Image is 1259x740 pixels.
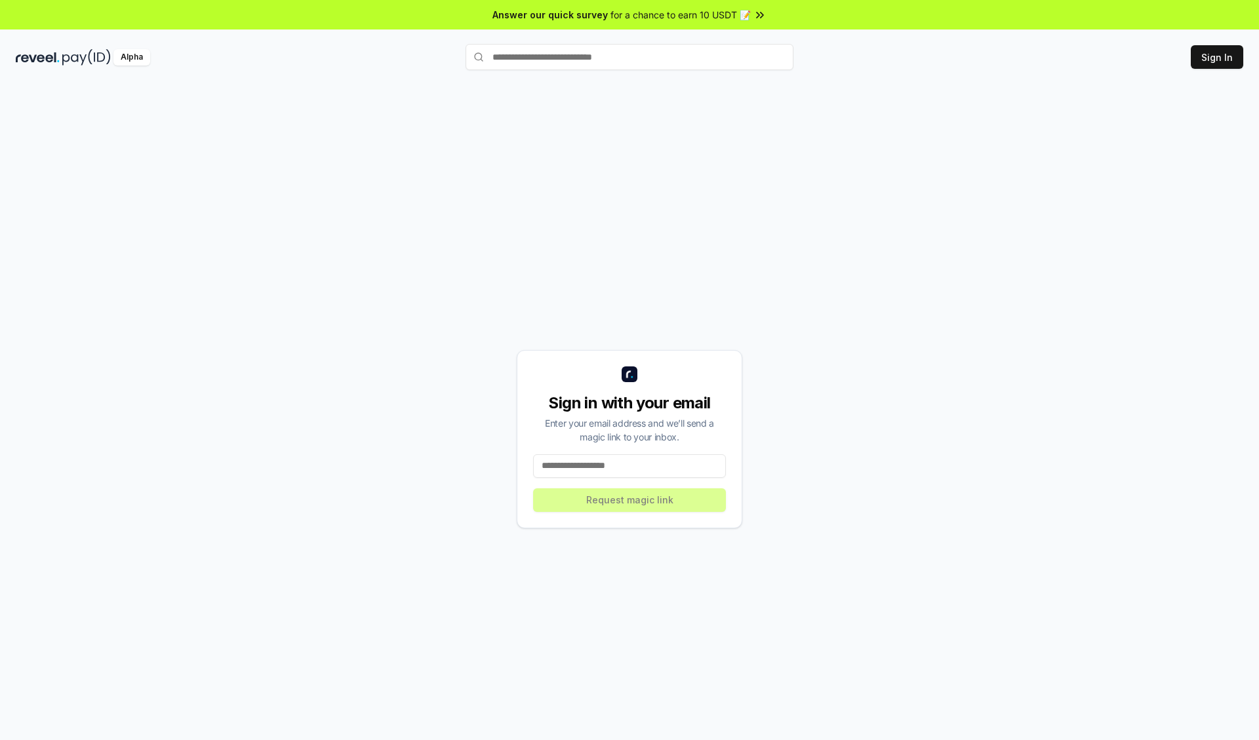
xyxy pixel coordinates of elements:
img: logo_small [622,366,637,382]
div: Enter your email address and we’ll send a magic link to your inbox. [533,416,726,444]
img: reveel_dark [16,49,60,66]
div: Sign in with your email [533,393,726,414]
img: pay_id [62,49,111,66]
span: for a chance to earn 10 USDT 📝 [610,8,751,22]
div: Alpha [113,49,150,66]
span: Answer our quick survey [492,8,608,22]
button: Sign In [1191,45,1243,69]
